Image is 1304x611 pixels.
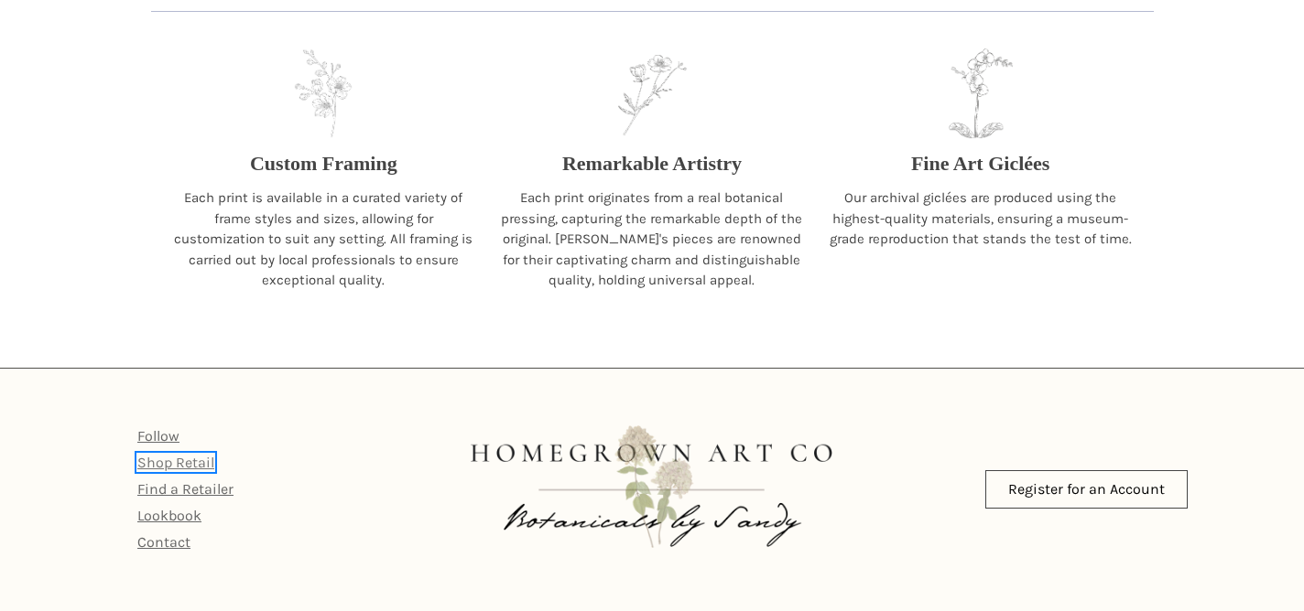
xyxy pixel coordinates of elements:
[826,188,1136,250] p: Our archival giclées are produced using the highest-quality materials, ensuring a museum-grade re...
[985,470,1188,509] a: Register for an Account
[137,454,214,471] a: Shop Retail
[250,148,397,178] p: Custom Framing
[911,148,1050,178] p: Fine Art Giclées
[137,427,179,445] a: Follow
[169,188,479,291] p: Each print is available in a curated variety of frame styles and sizes, allowing for customizatio...
[137,507,201,524] a: Lookbook
[137,533,190,551] a: Contact
[562,148,742,178] p: Remarkable Artistry
[497,188,807,291] p: Each print originates from a real botanical pressing, capturing the remarkable depth of the origi...
[137,480,234,498] a: Find a Retailer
